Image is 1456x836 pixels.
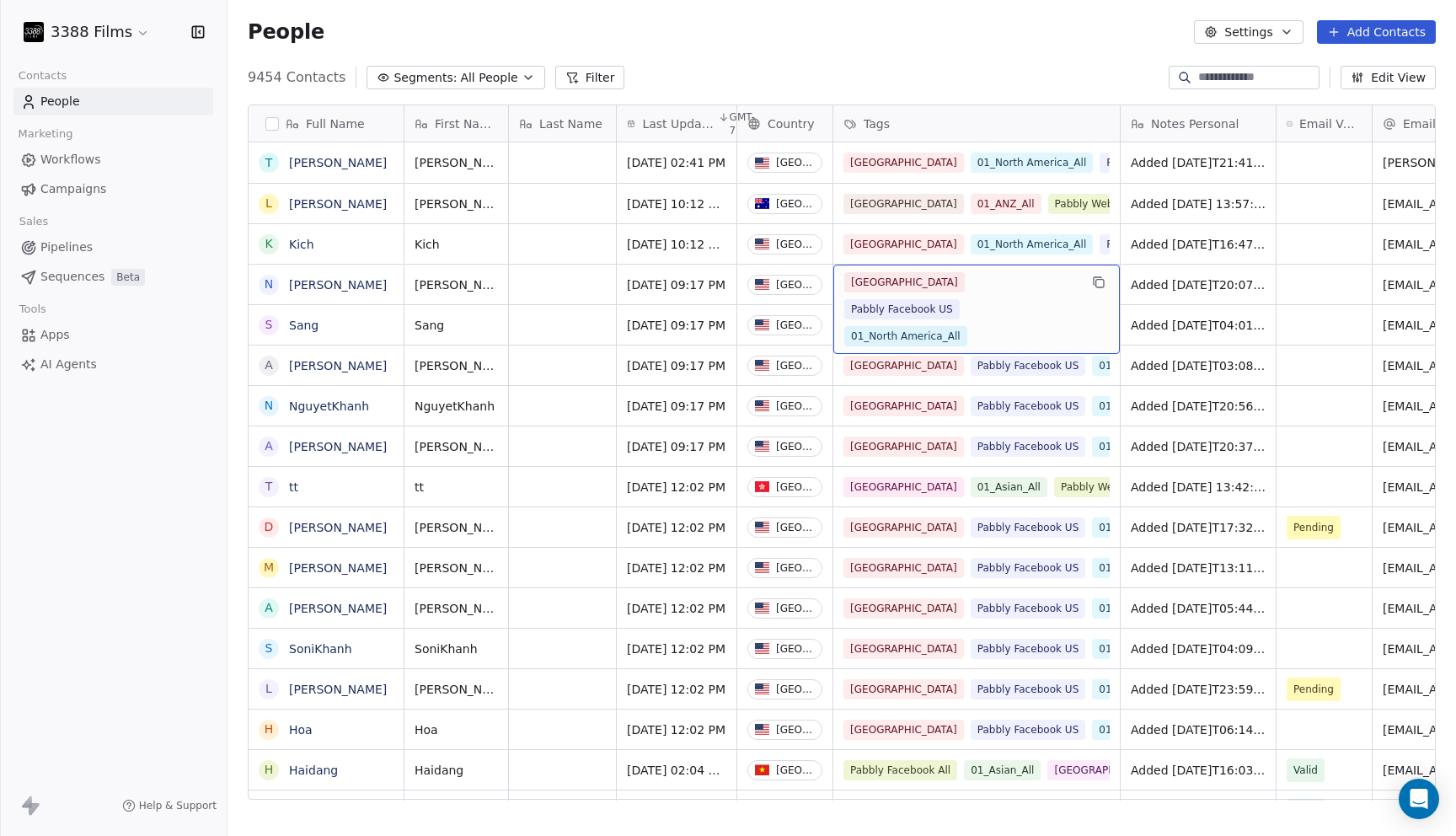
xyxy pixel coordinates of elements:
[1194,20,1303,44] button: Settings
[289,156,387,169] a: [PERSON_NAME]
[24,22,44,42] img: 3388Films_Logo_White.jpg
[265,761,274,779] div: H
[265,154,273,172] div: T
[415,600,498,617] span: [PERSON_NAME]
[40,268,104,286] span: Sequences
[289,683,387,696] a: [PERSON_NAME]
[265,640,273,657] div: S
[776,198,815,210] div: [GEOGRAPHIC_DATA]
[415,681,498,698] span: [PERSON_NAME]
[776,522,815,533] div: [GEOGRAPHIC_DATA]
[1299,115,1362,132] span: Email Verification Status
[776,157,815,169] div: [GEOGRAPHIC_DATA]
[627,154,726,171] span: [DATE] 02:41 PM
[265,397,273,415] div: N
[1341,66,1436,89] button: Edit View
[12,209,56,234] span: Sales
[289,197,387,211] a: [PERSON_NAME]
[844,272,965,292] span: [GEOGRAPHIC_DATA]
[843,517,964,538] span: [GEOGRAPHIC_DATA]
[306,115,365,132] span: Full Name
[265,195,272,212] div: L
[843,234,964,255] span: [GEOGRAPHIC_DATA]
[40,326,70,344] span: Apps
[13,175,213,203] a: Campaigns
[1092,558,1215,578] span: 01_North America_All
[1317,20,1436,44] button: Add Contacts
[776,603,815,614] div: [GEOGRAPHIC_DATA]
[415,357,498,374] span: [PERSON_NAME]
[971,720,1086,740] span: Pabbly Facebook US
[415,479,498,496] span: tt
[627,438,726,455] span: [DATE] 09:17 PM
[1092,437,1215,457] span: 01_North America_All
[289,278,387,292] a: [PERSON_NAME]
[843,558,964,578] span: [GEOGRAPHIC_DATA]
[1092,679,1215,699] span: 01_North America_All
[1131,357,1266,374] span: Added [DATE]T03:08:49+0000 via Pabbly Connect, Location Country: [GEOGRAPHIC_DATA], Facebook Lead...
[627,196,726,212] span: [DATE] 10:12 AM
[1131,196,1266,212] span: Added [DATE] 13:57:29 via Pabbly Connect, Location Country: [GEOGRAPHIC_DATA], 3388 Films Subscri...
[40,238,93,256] span: Pipelines
[1151,115,1239,132] span: Notes Personal
[1131,398,1266,415] span: Added [DATE]T20:56:40+0000 via Pabbly Connect, Location Country: [GEOGRAPHIC_DATA], Facebook Lead...
[971,517,1086,538] span: Pabbly Facebook US
[1131,560,1266,576] span: Added [DATE]T13:11:02+0000 via Pabbly Connect, Location Country: [GEOGRAPHIC_DATA], Facebook Lead...
[289,440,387,453] a: [PERSON_NAME]
[776,319,815,331] div: [GEOGRAPHIC_DATA]
[265,276,273,293] div: N
[1131,479,1266,496] span: Added [DATE] 13:42:25 via Pabbly Connect, Location Country: [GEOGRAPHIC_DATA], 3388 Films Subscri...
[843,437,964,457] span: [GEOGRAPHIC_DATA]
[265,721,274,738] div: H
[265,599,273,617] div: A
[289,602,387,615] a: [PERSON_NAME]
[971,598,1086,619] span: Pabbly Facebook US
[1131,154,1266,171] span: Added [DATE]T21:41:11+0000 via Pabbly Connect, Location Country: [GEOGRAPHIC_DATA], Facebook Lead...
[415,438,498,455] span: [PERSON_NAME]
[737,105,832,142] div: Country
[415,519,498,536] span: [PERSON_NAME]
[415,276,498,293] span: [PERSON_NAME]
[843,598,964,619] span: [GEOGRAPHIC_DATA]
[844,326,967,346] span: 01_North America_All
[13,88,213,115] a: People
[776,764,815,776] div: [GEOGRAPHIC_DATA]
[627,519,726,536] span: [DATE] 12:02 PM
[776,724,815,736] div: [GEOGRAPHIC_DATA]
[265,316,273,334] div: S
[289,480,298,494] a: tt
[415,762,498,779] span: Haidang
[1293,762,1318,779] span: Valid
[265,235,272,253] div: K
[40,151,101,169] span: Workflows
[40,93,80,110] span: People
[289,359,387,372] a: [PERSON_NAME]
[265,478,273,496] div: t
[289,561,387,575] a: [PERSON_NAME]
[404,105,508,142] div: First Name
[971,477,1047,497] span: 01_Asian_All
[843,760,957,780] span: Pabbly Facebook All
[971,437,1086,457] span: Pabbly Facebook US
[289,399,369,413] a: NguyetKhanh
[627,317,726,334] span: [DATE] 09:17 PM
[539,115,602,132] span: Last Name
[843,679,964,699] span: [GEOGRAPHIC_DATA]
[11,63,74,88] span: Contacts
[265,437,273,455] div: A
[1092,639,1215,659] span: 01_North America_All
[289,319,318,332] a: Sang
[415,398,498,415] span: NguyetKhanh
[1277,105,1372,142] div: Email Verification Status
[51,21,132,43] span: 3388 Films
[1131,762,1266,779] span: Added [DATE]T16:03:09+0000 via Pabbly Connect, Location Country: [GEOGRAPHIC_DATA], Facebook Lead...
[971,234,1094,255] span: 01_North America_All
[971,194,1041,214] span: 01_ANZ_All
[843,639,964,659] span: [GEOGRAPHIC_DATA]
[289,723,313,737] a: Hoa
[768,115,815,132] span: Country
[964,760,1041,780] span: 01_Asian_All
[843,801,929,821] span: 01_Europe_All
[11,121,80,147] span: Marketing
[776,683,815,695] div: [GEOGRAPHIC_DATA]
